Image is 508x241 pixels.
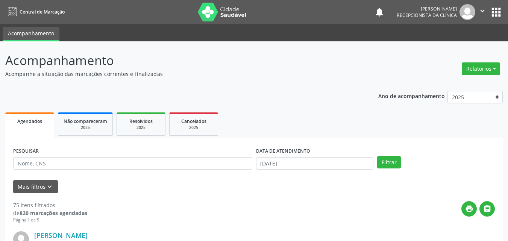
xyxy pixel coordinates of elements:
strong: 820 marcações agendadas [20,209,87,217]
a: Central de Marcação [5,6,65,18]
div: 2025 [64,125,107,130]
span: Recepcionista da clínica [397,12,457,18]
label: DATA DE ATENDIMENTO [256,146,310,157]
button: Relatórios [462,62,500,75]
input: Nome, CNS [13,157,252,170]
button:  [479,201,495,217]
button: notifications [374,7,385,17]
div: de [13,209,87,217]
span: Central de Marcação [20,9,65,15]
div: [PERSON_NAME] [397,6,457,12]
span: Não compareceram [64,118,107,124]
i: print [465,205,473,213]
a: [PERSON_NAME] [34,231,88,239]
div: 2025 [122,125,160,130]
button: Filtrar [377,156,401,169]
i: keyboard_arrow_down [45,183,54,191]
a: Acompanhamento [3,27,59,41]
div: 75 itens filtrados [13,201,87,209]
span: Resolvidos [129,118,153,124]
input: Selecione um intervalo [256,157,374,170]
p: Acompanhamento [5,51,353,70]
button: Mais filtroskeyboard_arrow_down [13,180,58,193]
p: Ano de acompanhamento [378,91,445,100]
span: Agendados [17,118,42,124]
button:  [475,4,490,20]
i:  [483,205,491,213]
span: Cancelados [181,118,206,124]
button: apps [490,6,503,19]
i:  [478,7,487,15]
div: 2025 [175,125,212,130]
img: img [459,4,475,20]
button: print [461,201,477,217]
label: PESQUISAR [13,146,39,157]
p: Acompanhe a situação das marcações correntes e finalizadas [5,70,353,78]
div: Página 1 de 5 [13,217,87,223]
